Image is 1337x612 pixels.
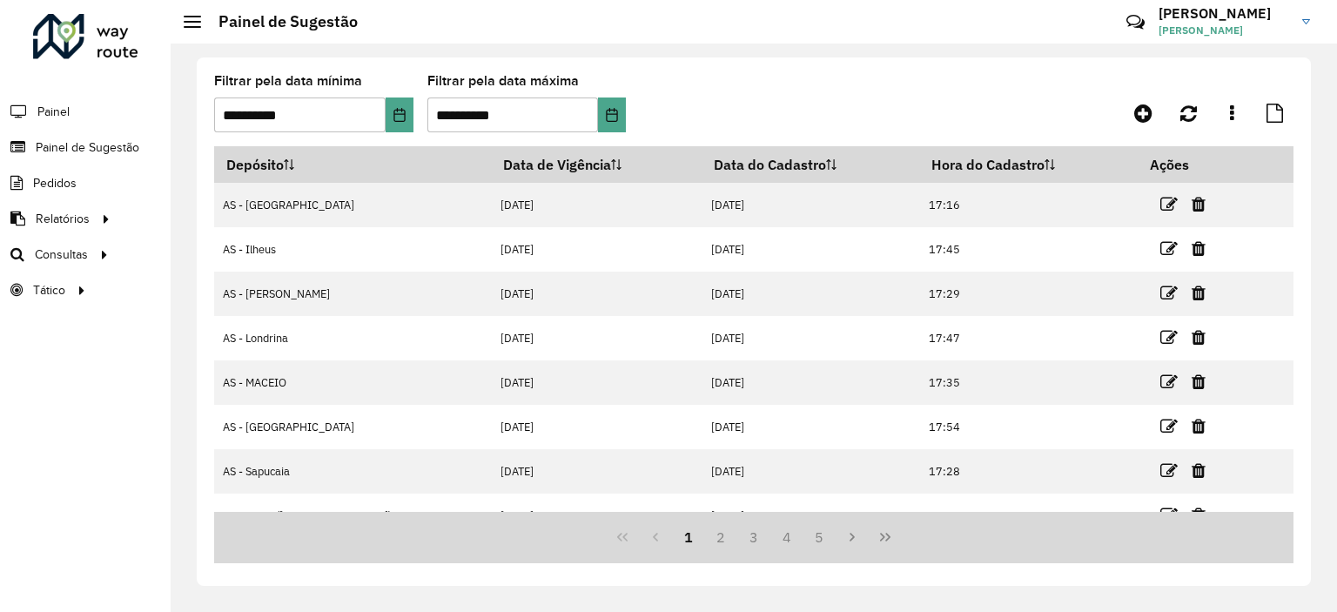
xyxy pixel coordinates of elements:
[1160,414,1178,438] a: Editar
[737,521,770,554] button: 3
[1160,192,1178,216] a: Editar
[33,174,77,192] span: Pedidos
[214,146,491,183] th: Depósito
[919,494,1138,538] td: 17:26
[919,227,1138,272] td: 17:45
[919,405,1138,449] td: 17:54
[672,521,705,554] button: 1
[33,281,65,299] span: Tático
[598,98,626,132] button: Choose Date
[214,272,491,316] td: AS - [PERSON_NAME]
[919,449,1138,494] td: 17:28
[919,183,1138,227] td: 17:16
[1160,459,1178,482] a: Editar
[214,494,491,538] td: AS - Viana ([GEOGRAPHIC_DATA])
[704,521,737,554] button: 2
[491,405,702,449] td: [DATE]
[35,245,88,264] span: Consultas
[1159,5,1289,22] h3: [PERSON_NAME]
[1192,370,1206,393] a: Excluir
[1192,459,1206,482] a: Excluir
[836,521,869,554] button: Next Page
[214,449,491,494] td: AS - Sapucaia
[491,360,702,405] td: [DATE]
[1160,503,1178,527] a: Editar
[702,449,919,494] td: [DATE]
[1138,146,1242,183] th: Ações
[491,227,702,272] td: [DATE]
[1192,281,1206,305] a: Excluir
[37,103,70,121] span: Painel
[702,494,919,538] td: [DATE]
[214,316,491,360] td: AS - Londrina
[491,494,702,538] td: [DATE]
[919,272,1138,316] td: 17:29
[919,316,1138,360] td: 17:47
[1159,23,1289,38] span: [PERSON_NAME]
[214,71,362,91] label: Filtrar pela data mínima
[491,272,702,316] td: [DATE]
[919,360,1138,405] td: 17:35
[36,210,90,228] span: Relatórios
[1160,370,1178,393] a: Editar
[1160,237,1178,260] a: Editar
[36,138,139,157] span: Painel de Sugestão
[702,183,919,227] td: [DATE]
[1192,326,1206,349] a: Excluir
[770,521,803,554] button: 4
[1160,281,1178,305] a: Editar
[1117,3,1154,41] a: Contato Rápido
[702,405,919,449] td: [DATE]
[491,183,702,227] td: [DATE]
[1160,326,1178,349] a: Editar
[214,360,491,405] td: AS - MACEIO
[702,146,919,183] th: Data do Cadastro
[702,316,919,360] td: [DATE]
[702,272,919,316] td: [DATE]
[491,449,702,494] td: [DATE]
[919,146,1138,183] th: Hora do Cadastro
[201,12,358,31] h2: Painel de Sugestão
[1192,503,1206,527] a: Excluir
[803,521,836,554] button: 5
[702,227,919,272] td: [DATE]
[427,71,579,91] label: Filtrar pela data máxima
[869,521,902,554] button: Last Page
[214,227,491,272] td: AS - Ilheus
[491,146,702,183] th: Data de Vigência
[214,183,491,227] td: AS - [GEOGRAPHIC_DATA]
[702,360,919,405] td: [DATE]
[1192,237,1206,260] a: Excluir
[1192,414,1206,438] a: Excluir
[214,405,491,449] td: AS - [GEOGRAPHIC_DATA]
[491,316,702,360] td: [DATE]
[386,98,413,132] button: Choose Date
[1192,192,1206,216] a: Excluir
